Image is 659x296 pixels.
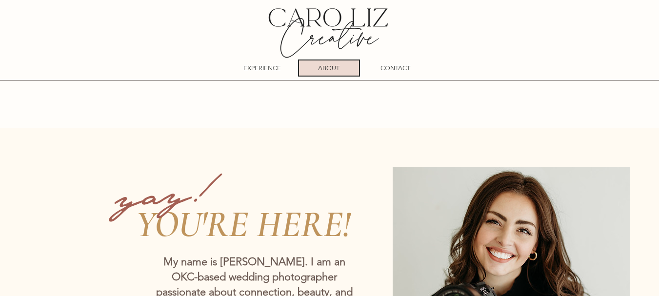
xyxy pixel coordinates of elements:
nav: Site [229,59,429,77]
a: EXPERIENCE [231,59,293,77]
p: CONTACT [380,60,410,76]
p: ABOUT [318,60,339,76]
a: CONTACT [365,59,426,77]
p: EXPERIENCE [243,60,281,76]
a: ABOUT [298,59,360,77]
span: YOU'RE HERE! [136,202,350,247]
span: yay! [111,158,215,221]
